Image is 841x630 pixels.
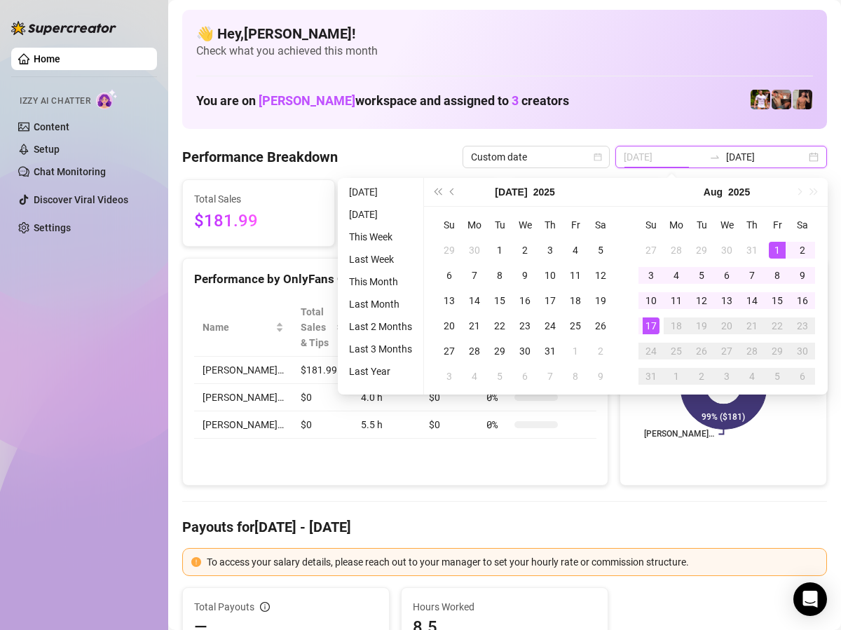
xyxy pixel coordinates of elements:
[718,267,735,284] div: 6
[664,288,689,313] td: 2025-08-11
[512,263,538,288] td: 2025-07-09
[486,417,509,432] span: 0 %
[563,288,588,313] td: 2025-07-18
[794,242,811,259] div: 2
[794,368,811,385] div: 6
[563,212,588,238] th: Fr
[668,368,685,385] div: 1
[430,178,445,206] button: Last year (Control + left)
[744,242,760,259] div: 31
[794,292,811,309] div: 16
[491,292,508,309] div: 15
[728,178,750,206] button: Choose a year
[194,599,254,615] span: Total Payouts
[542,317,559,334] div: 24
[20,95,90,108] span: Izzy AI Chatter
[744,292,760,309] div: 14
[517,292,533,309] div: 16
[491,317,508,334] div: 22
[343,184,418,200] li: [DATE]
[664,364,689,389] td: 2025-09-01
[592,242,609,259] div: 5
[638,364,664,389] td: 2025-08-31
[462,364,487,389] td: 2025-08-04
[664,212,689,238] th: Mo
[437,313,462,338] td: 2025-07-20
[292,299,353,357] th: Total Sales & Tips
[668,317,685,334] div: 18
[718,368,735,385] div: 3
[714,338,739,364] td: 2025-08-27
[538,313,563,338] td: 2025-07-24
[769,343,786,359] div: 29
[194,208,323,235] span: $181.99
[668,242,685,259] div: 28
[714,313,739,338] td: 2025-08-20
[292,384,353,411] td: $0
[413,599,596,615] span: Hours Worked
[765,364,790,389] td: 2025-09-05
[441,292,458,309] div: 13
[718,242,735,259] div: 30
[790,364,815,389] td: 2025-09-06
[542,343,559,359] div: 31
[11,21,116,35] img: logo-BBDzfeDw.svg
[487,238,512,263] td: 2025-07-01
[517,242,533,259] div: 2
[739,313,765,338] td: 2025-08-21
[790,338,815,364] td: 2025-08-30
[567,242,584,259] div: 4
[437,288,462,313] td: 2025-07-13
[794,317,811,334] div: 23
[343,273,418,290] li: This Month
[182,147,338,167] h4: Performance Breakdown
[194,357,292,384] td: [PERSON_NAME]…
[751,90,770,109] img: Hector
[538,338,563,364] td: 2025-07-31
[538,288,563,313] td: 2025-07-17
[437,238,462,263] td: 2025-06-29
[588,288,613,313] td: 2025-07-19
[790,288,815,313] td: 2025-08-16
[567,292,584,309] div: 18
[462,338,487,364] td: 2025-07-28
[769,317,786,334] div: 22
[491,267,508,284] div: 8
[772,90,791,109] img: Osvaldo
[592,343,609,359] div: 2
[487,338,512,364] td: 2025-07-29
[34,222,71,233] a: Settings
[718,317,735,334] div: 20
[689,338,714,364] td: 2025-08-26
[567,368,584,385] div: 8
[693,292,710,309] div: 12
[765,338,790,364] td: 2025-08-29
[194,191,323,207] span: Total Sales
[638,338,664,364] td: 2025-08-24
[491,368,508,385] div: 5
[441,267,458,284] div: 6
[194,270,596,289] div: Performance by OnlyFans Creator
[420,384,478,411] td: $0
[542,292,559,309] div: 17
[726,149,806,165] input: End date
[794,343,811,359] div: 30
[292,357,353,384] td: $181.99
[744,343,760,359] div: 28
[301,304,333,350] span: Total Sales & Tips
[668,267,685,284] div: 4
[466,343,483,359] div: 28
[668,292,685,309] div: 11
[343,206,418,223] li: [DATE]
[638,263,664,288] td: 2025-08-03
[689,263,714,288] td: 2025-08-05
[203,320,273,335] span: Name
[182,517,827,537] h4: Payouts for [DATE] - [DATE]
[769,368,786,385] div: 5
[563,313,588,338] td: 2025-07-25
[643,343,659,359] div: 24
[643,317,659,334] div: 17
[790,212,815,238] th: Sa
[191,557,201,567] span: exclamation-circle
[689,364,714,389] td: 2025-09-02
